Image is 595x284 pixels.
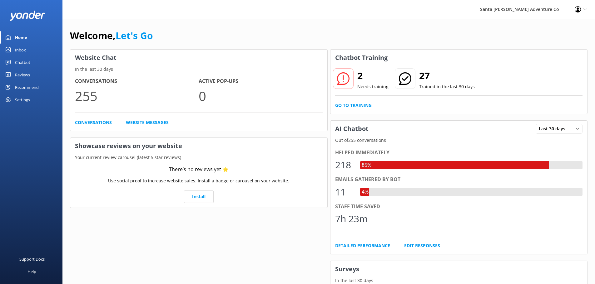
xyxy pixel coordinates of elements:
[27,265,36,278] div: Help
[330,50,392,66] h3: Chatbot Training
[19,253,45,265] div: Support Docs
[330,121,373,137] h3: AI Chatbot
[75,77,199,85] h4: Conversations
[169,166,229,174] div: There’s no reviews yet ⭐
[335,176,583,184] div: Emails gathered by bot
[15,56,30,69] div: Chatbot
[15,69,30,81] div: Reviews
[15,94,30,106] div: Settings
[330,277,588,284] p: In the last 30 days
[360,161,373,169] div: 85%
[199,85,322,106] p: 0
[70,50,327,66] h3: Website Chat
[335,211,368,226] div: 7h 23m
[330,137,588,144] p: Out of 255 conversations
[116,29,153,42] a: Let's Go
[75,119,112,126] a: Conversations
[404,242,440,249] a: Edit Responses
[335,185,354,200] div: 11
[70,66,327,73] p: In the last 30 days
[335,157,354,172] div: 218
[108,177,289,184] p: Use social proof to increase website sales. Install a badge or carousel on your website.
[199,77,322,85] h4: Active Pop-ups
[539,125,569,132] span: Last 30 days
[70,154,327,161] p: Your current review carousel (latest 5 star reviews)
[357,68,389,83] h2: 2
[419,68,475,83] h2: 27
[360,188,370,196] div: 4%
[335,242,390,249] a: Detailed Performance
[75,85,199,106] p: 255
[335,203,583,211] div: Staff time saved
[15,31,27,44] div: Home
[15,81,39,94] div: Recommend
[419,83,475,90] p: Trained in the last 30 days
[126,119,169,126] a: Website Messages
[70,28,153,43] h1: Welcome,
[15,44,26,56] div: Inbox
[184,190,214,203] a: Install
[330,261,588,277] h3: Surveys
[9,11,45,21] img: yonder-white-logo.png
[335,149,583,157] div: Helped immediately
[70,138,327,154] h3: Showcase reviews on your website
[357,83,389,90] p: Needs training
[335,102,372,109] a: Go to Training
